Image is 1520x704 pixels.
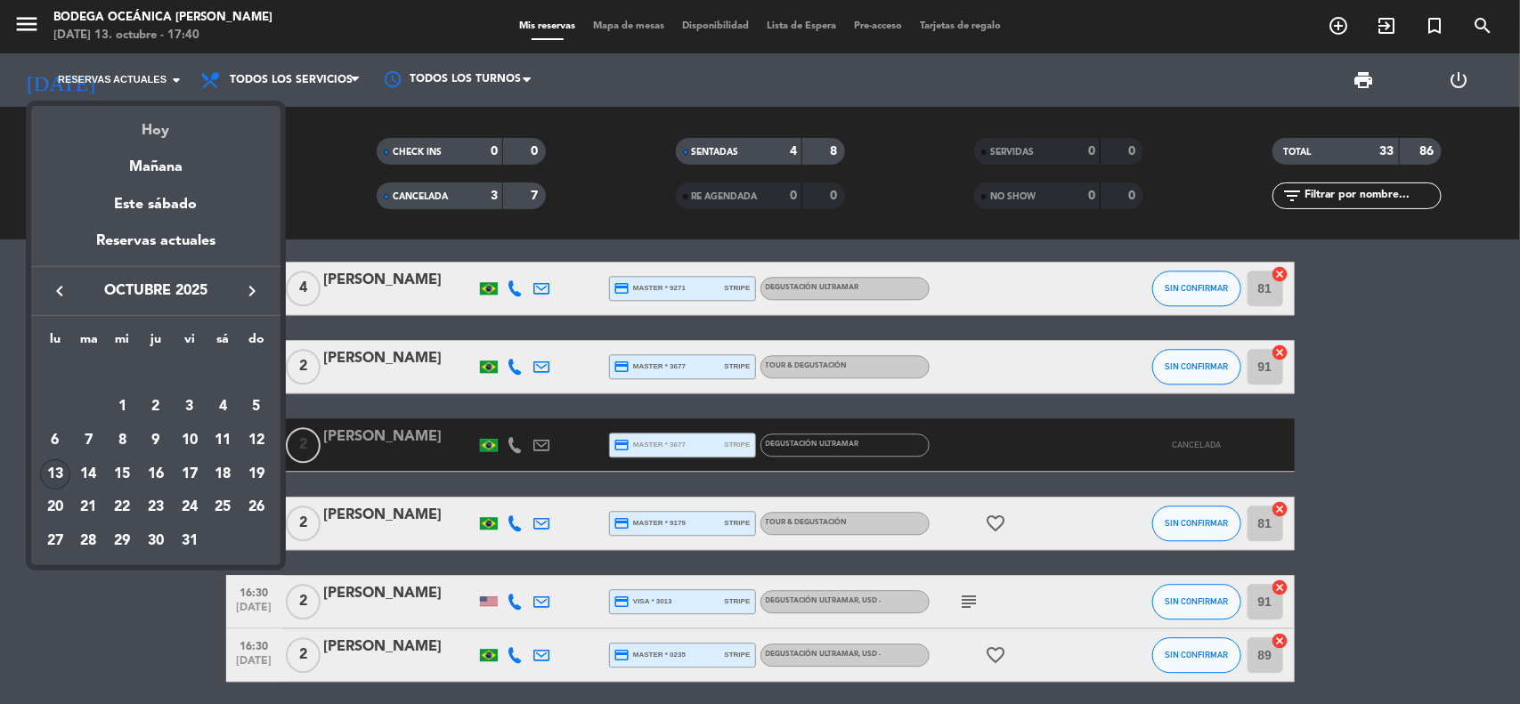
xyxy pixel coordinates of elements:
div: Este sábado [31,180,280,230]
div: 5 [241,392,272,422]
td: 14 de octubre de 2025 [72,457,106,491]
td: 26 de octubre de 2025 [240,491,273,525]
td: 1 de octubre de 2025 [105,390,139,424]
td: 11 de octubre de 2025 [207,424,240,457]
div: Reservas actuales [31,230,280,266]
div: 10 [175,425,205,456]
div: 23 [141,492,171,522]
td: 23 de octubre de 2025 [139,491,173,525]
td: 5 de octubre de 2025 [240,390,273,424]
div: 19 [241,459,272,490]
div: 13 [40,459,70,490]
div: Hoy [31,106,280,142]
i: keyboard_arrow_right [241,280,263,302]
div: 3 [175,392,205,422]
td: 7 de octubre de 2025 [72,424,106,457]
td: 16 de octubre de 2025 [139,457,173,491]
div: 9 [141,425,171,456]
button: keyboard_arrow_left [44,279,76,303]
div: 18 [207,459,238,490]
div: 4 [207,392,238,422]
div: 17 [175,459,205,490]
td: 13 de octubre de 2025 [38,457,72,491]
div: 24 [175,492,205,522]
td: 25 de octubre de 2025 [207,491,240,525]
div: Mañana [31,142,280,179]
td: 8 de octubre de 2025 [105,424,139,457]
span: octubre 2025 [76,279,236,303]
td: 28 de octubre de 2025 [72,524,106,558]
div: 20 [40,492,70,522]
div: 8 [107,425,137,456]
td: 15 de octubre de 2025 [105,457,139,491]
div: 16 [141,459,171,490]
td: 18 de octubre de 2025 [207,457,240,491]
div: 11 [207,425,238,456]
div: 26 [241,492,272,522]
td: 24 de octubre de 2025 [173,491,207,525]
td: 4 de octubre de 2025 [207,390,240,424]
td: OCT. [38,357,273,391]
td: 3 de octubre de 2025 [173,390,207,424]
th: martes [72,329,106,357]
div: 29 [107,526,137,556]
td: 27 de octubre de 2025 [38,524,72,558]
td: 31 de octubre de 2025 [173,524,207,558]
i: keyboard_arrow_left [49,280,70,302]
td: 10 de octubre de 2025 [173,424,207,457]
th: viernes [173,329,207,357]
th: domingo [240,329,273,357]
div: 21 [74,492,104,522]
div: 14 [74,459,104,490]
div: 7 [74,425,104,456]
td: 20 de octubre de 2025 [38,491,72,525]
th: lunes [38,329,72,357]
td: 30 de octubre de 2025 [139,524,173,558]
div: 31 [175,526,205,556]
th: jueves [139,329,173,357]
div: 1 [107,392,137,422]
td: 29 de octubre de 2025 [105,524,139,558]
td: 21 de octubre de 2025 [72,491,106,525]
td: 19 de octubre de 2025 [240,457,273,491]
div: 27 [40,526,70,556]
td: 2 de octubre de 2025 [139,390,173,424]
th: sábado [207,329,240,357]
div: 6 [40,425,70,456]
div: 28 [74,526,104,556]
div: 15 [107,459,137,490]
div: 22 [107,492,137,522]
button: keyboard_arrow_right [236,279,268,303]
td: 9 de octubre de 2025 [139,424,173,457]
div: 30 [141,526,171,556]
td: 6 de octubre de 2025 [38,424,72,457]
td: 12 de octubre de 2025 [240,424,273,457]
th: miércoles [105,329,139,357]
div: 2 [141,392,171,422]
td: 22 de octubre de 2025 [105,491,139,525]
div: 25 [207,492,238,522]
td: 17 de octubre de 2025 [173,457,207,491]
div: 12 [241,425,272,456]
